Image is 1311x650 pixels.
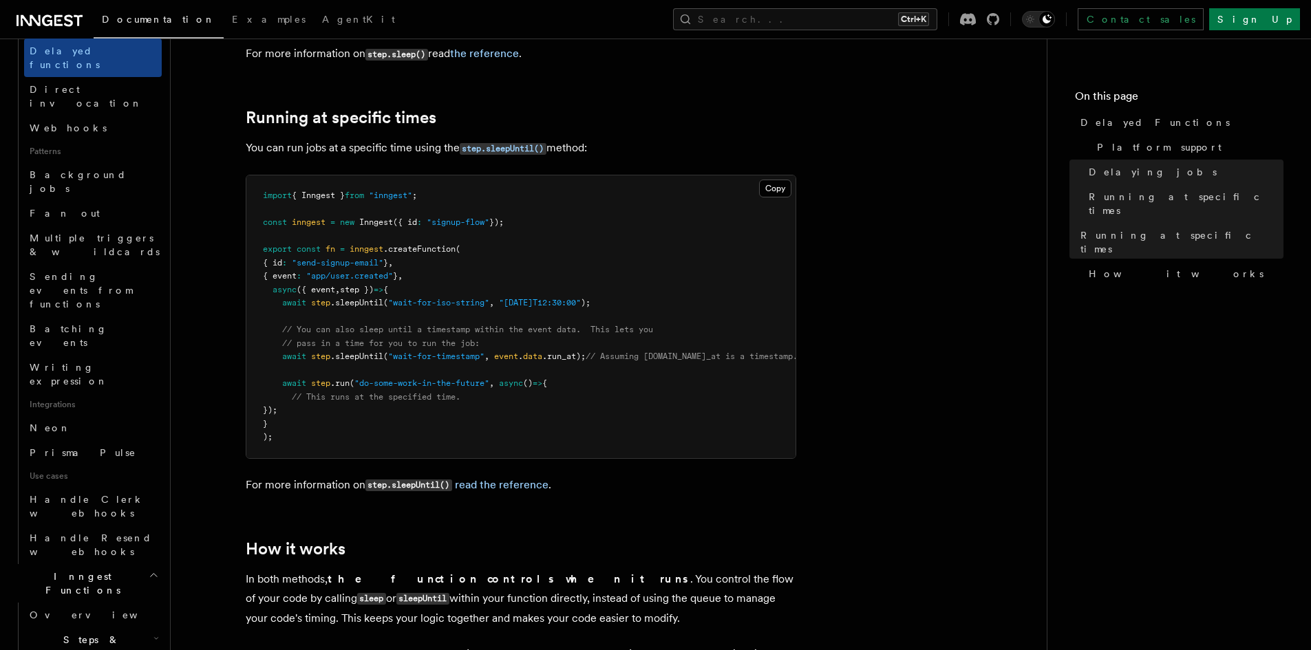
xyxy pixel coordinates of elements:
[246,44,796,64] p: For more information on read .
[1089,267,1264,281] span: How it works
[456,244,460,254] span: (
[489,298,494,307] span: ,
[11,570,149,597] span: Inngest Functions
[30,45,100,70] span: Delayed functions
[30,232,160,257] span: Multiple triggers & wildcards
[365,479,452,491] code: step.sleepUntil()
[30,422,71,433] span: Neon
[330,351,383,361] span: .sleepUntil
[330,298,383,307] span: .sleepUntil
[489,217,504,227] span: });
[263,405,277,415] span: });
[673,8,937,30] button: Search...Ctrl+K
[30,271,132,310] span: Sending events from functions
[24,526,162,564] a: Handle Resend webhooks
[11,564,162,603] button: Inngest Functions
[518,351,523,361] span: .
[396,593,449,605] code: sleepUntil
[314,4,403,37] a: AgentKit
[263,191,292,200] span: import
[1097,140,1222,154] span: Platform support
[282,351,306,361] span: await
[311,378,330,388] span: step
[311,351,330,361] span: step
[340,285,374,294] span: step })
[24,162,162,201] a: Background jobs
[24,140,162,162] span: Patterns
[263,271,297,281] span: { event
[383,258,388,268] span: }
[388,351,484,361] span: "wait-for-timestamp"
[542,378,547,388] span: {
[1078,8,1204,30] a: Contact sales
[246,539,345,559] a: How it works
[365,49,428,61] code: step.sleep()
[30,532,152,557] span: Handle Resend webhooks
[398,271,403,281] span: ,
[246,570,796,628] p: In both methods, . You control the flow of your code by calling or within your function directly,...
[586,351,798,361] span: // Assuming [DOMAIN_NAME]_at is a timestamp.
[24,201,162,226] a: Fan out
[263,432,273,442] span: );
[484,351,489,361] span: ,
[1083,261,1283,286] a: How it works
[494,351,518,361] span: event
[369,191,412,200] span: "inngest"
[282,378,306,388] span: await
[30,494,145,519] span: Handle Clerk webhooks
[24,393,162,415] span: Integrations
[340,217,354,227] span: new
[523,378,533,388] span: ()
[412,191,417,200] span: ;
[30,447,136,458] span: Prisma Pulse
[263,419,268,429] span: }
[1075,110,1283,135] a: Delayed Functions
[297,244,321,254] span: const
[297,285,335,294] span: ({ event
[388,298,489,307] span: "wait-for-iso-string"
[311,298,330,307] span: step
[282,325,653,334] span: // You can also sleep until a timestamp within the event data. This lets you
[542,351,586,361] span: .run_at);
[759,180,791,197] button: Copy
[330,217,335,227] span: =
[24,226,162,264] a: Multiple triggers & wildcards
[1091,135,1283,160] a: Platform support
[1022,11,1055,28] button: Toggle dark mode
[345,191,364,200] span: from
[393,217,417,227] span: ({ id
[246,138,796,158] p: You can run jobs at a specific time using the method:
[282,338,480,348] span: // pass in a time for you to run the job:
[450,47,519,60] a: the reference
[581,298,590,307] span: );
[393,271,398,281] span: }
[898,12,929,26] kbd: Ctrl+K
[326,244,335,254] span: fn
[282,258,287,268] span: :
[263,217,287,227] span: const
[246,108,436,127] a: Running at specific times
[24,603,162,627] a: Overview
[24,316,162,355] a: Batching events
[24,116,162,140] a: Webhooks
[263,244,292,254] span: export
[330,378,350,388] span: .run
[417,217,422,227] span: :
[292,191,345,200] span: { Inngest }
[374,285,383,294] span: =>
[388,258,393,268] span: ,
[102,14,215,25] span: Documentation
[340,244,345,254] span: =
[1083,160,1283,184] a: Delaying jobs
[30,323,107,348] span: Batching events
[24,465,162,487] span: Use cases
[24,355,162,393] a: Writing expression
[335,285,340,294] span: ,
[24,415,162,440] a: Neon
[30,169,127,194] span: Background jobs
[383,244,456,254] span: .createFunction
[24,39,162,77] a: Delayed functions
[460,141,546,154] a: step.sleepUntil()
[292,217,326,227] span: inngest
[460,143,546,155] code: step.sleepUntil()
